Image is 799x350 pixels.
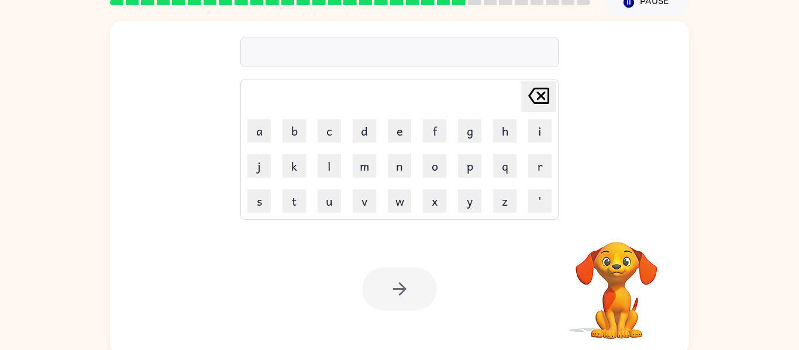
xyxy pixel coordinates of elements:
button: l [318,154,341,178]
button: z [493,189,516,213]
button: w [388,189,411,213]
button: i [528,119,552,143]
button: m [353,154,376,178]
button: ' [528,189,552,213]
button: b [283,119,306,143]
button: f [423,119,446,143]
button: g [458,119,481,143]
button: h [493,119,516,143]
button: o [423,154,446,178]
button: u [318,189,341,213]
button: x [423,189,446,213]
button: y [458,189,481,213]
button: c [318,119,341,143]
video: Your browser must support playing .mp4 files to use Literably. Please try using another browser. [558,224,675,341]
button: t [283,189,306,213]
button: j [247,154,271,178]
button: a [247,119,271,143]
button: q [493,154,516,178]
button: k [283,154,306,178]
button: v [353,189,376,213]
button: n [388,154,411,178]
button: p [458,154,481,178]
button: e [388,119,411,143]
button: s [247,189,271,213]
button: d [353,119,376,143]
button: r [528,154,552,178]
